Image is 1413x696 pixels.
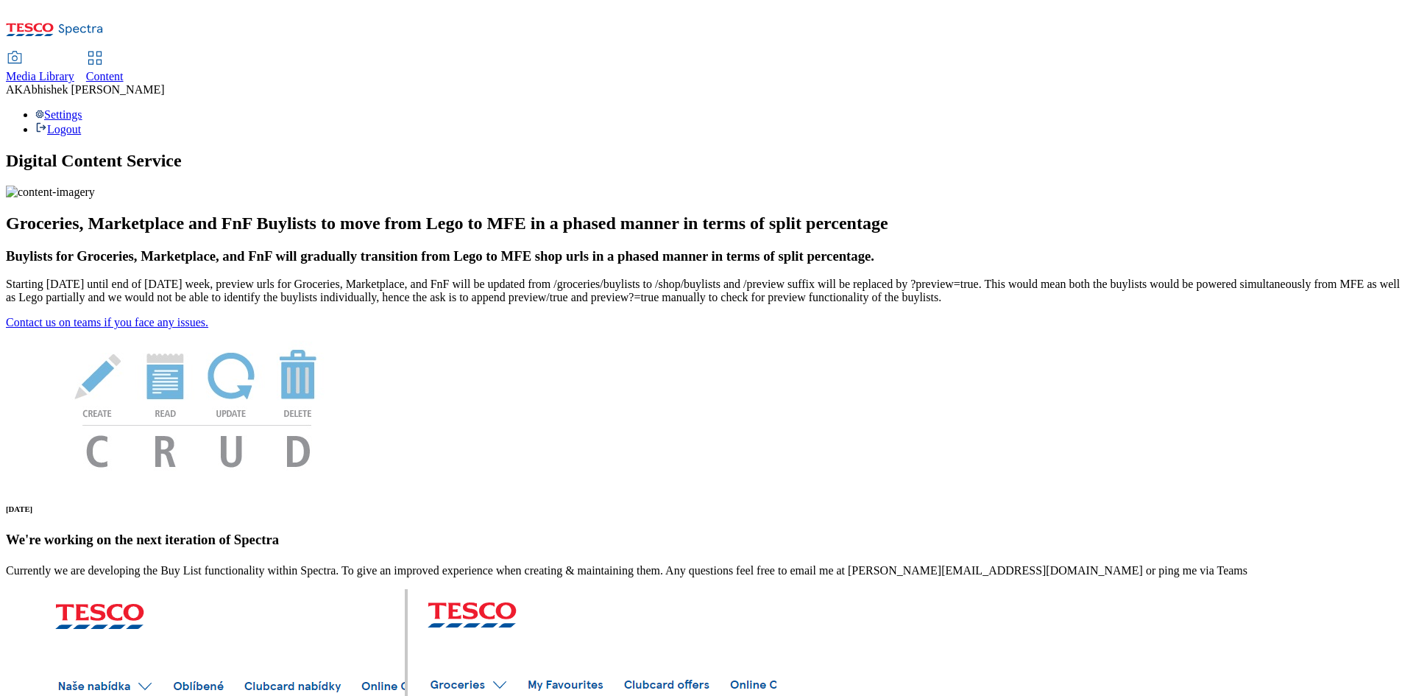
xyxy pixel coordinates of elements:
[86,70,124,82] span: Content
[23,83,164,96] span: Abhishek [PERSON_NAME]
[6,532,1407,548] h3: We're working on the next iteration of Spectra
[6,316,208,328] a: Contact us on teams if you face any issues.
[6,52,74,83] a: Media Library
[86,52,124,83] a: Content
[6,186,95,199] img: content-imagery
[6,83,23,96] span: AK
[6,329,389,483] img: News Image
[6,278,1407,304] p: Starting [DATE] until end of [DATE] week, preview urls for Groceries, Marketplace, and FnF will b...
[6,70,74,82] span: Media Library
[6,564,1407,577] p: Currently we are developing the Buy List functionality within Spectra. To give an improved experi...
[35,108,82,121] a: Settings
[6,505,1407,513] h6: [DATE]
[35,123,81,136] a: Logout
[6,214,1407,233] h2: Groceries, Marketplace and FnF Buylists to move from Lego to MFE in a phased manner in terms of s...
[6,151,1407,171] h1: Digital Content Service
[6,248,1407,264] h3: Buylists for Groceries, Marketplace, and FnF will gradually transition from Lego to MFE shop urls...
